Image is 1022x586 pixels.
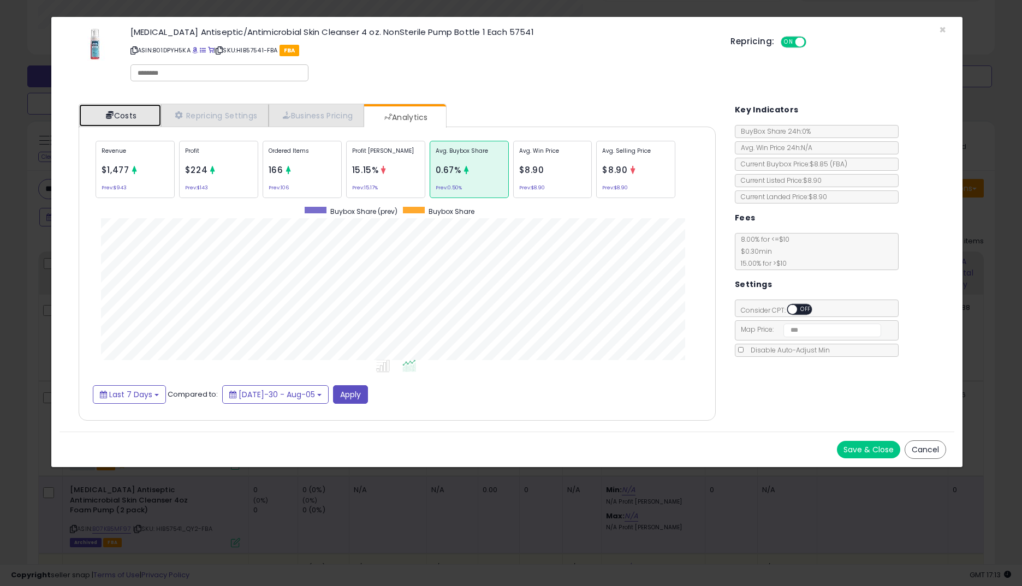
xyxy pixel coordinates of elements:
img: 31OrIrXwpDL._SL60_.jpg [79,28,111,61]
span: Disable Auto-Adjust Min [745,345,830,355]
span: BuyBox Share 24h: 0% [735,127,811,136]
span: 15.15% [352,164,379,176]
small: Prev: 106 [269,186,289,189]
small: Prev: 15.17% [352,186,378,189]
button: Save & Close [837,441,900,458]
span: Map Price: [735,325,881,334]
span: Current Buybox Price: [735,159,847,169]
span: ( FBA ) [830,159,847,169]
a: Business Pricing [269,104,364,127]
a: Costs [79,104,161,127]
p: Profit [185,147,252,163]
span: $0.30 min [735,247,772,256]
span: Avg. Win Price 24h: N/A [735,143,812,152]
p: Avg. Selling Price [602,147,669,163]
span: Buybox Share (prev) [330,207,397,216]
span: ON [782,38,796,47]
span: $8.90 [519,164,544,176]
p: Profit [PERSON_NAME] [352,147,419,163]
button: Apply [333,385,368,404]
p: Ordered Items [269,147,336,163]
a: All offer listings [200,46,206,55]
span: Consider CPT: [735,306,827,315]
span: × [939,22,946,38]
small: Prev: 0.50% [436,186,462,189]
h3: [MEDICAL_DATA] Antiseptic/Antimicrobial Skin Cleanser 4 oz. NonSterile Pump Bottle 1 Each 57541 [130,28,715,36]
span: Current Listed Price: $8.90 [735,176,822,185]
span: [DATE]-30 - Aug-05 [239,389,315,400]
a: Your listing only [208,46,214,55]
span: Last 7 Days [109,389,152,400]
span: $1,477 [102,164,129,176]
span: OFF [797,305,815,314]
a: Repricing Settings [161,104,269,127]
p: Avg. Buybox Share [436,147,503,163]
span: 8.00 % for <= $10 [735,235,789,268]
a: Analytics [364,106,445,128]
span: Buybox Share [429,207,474,216]
span: $8.90 [602,164,627,176]
h5: Repricing: [730,37,774,46]
span: Compared to: [168,388,218,399]
h5: Fees [735,211,756,225]
h5: Settings [735,278,772,291]
span: OFF [805,38,822,47]
span: FBA [280,45,300,56]
p: Avg. Win Price [519,147,586,163]
span: 15.00 % for > $10 [735,259,787,268]
span: 0.67% [436,164,461,176]
a: BuyBox page [192,46,198,55]
p: Revenue [102,147,169,163]
button: Cancel [905,440,946,459]
p: ASIN: B01DPYH5KA | SKU: HIB57541-FBA [130,41,715,59]
small: Prev: $8.90 [602,186,628,189]
span: 166 [269,164,283,176]
span: $8.85 [810,159,847,169]
h5: Key Indicators [735,103,799,117]
small: Prev: $143 [185,186,208,189]
small: Prev: $8.90 [519,186,545,189]
span: Current Landed Price: $8.90 [735,192,827,201]
span: $224 [185,164,208,176]
small: Prev: $943 [102,186,127,189]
